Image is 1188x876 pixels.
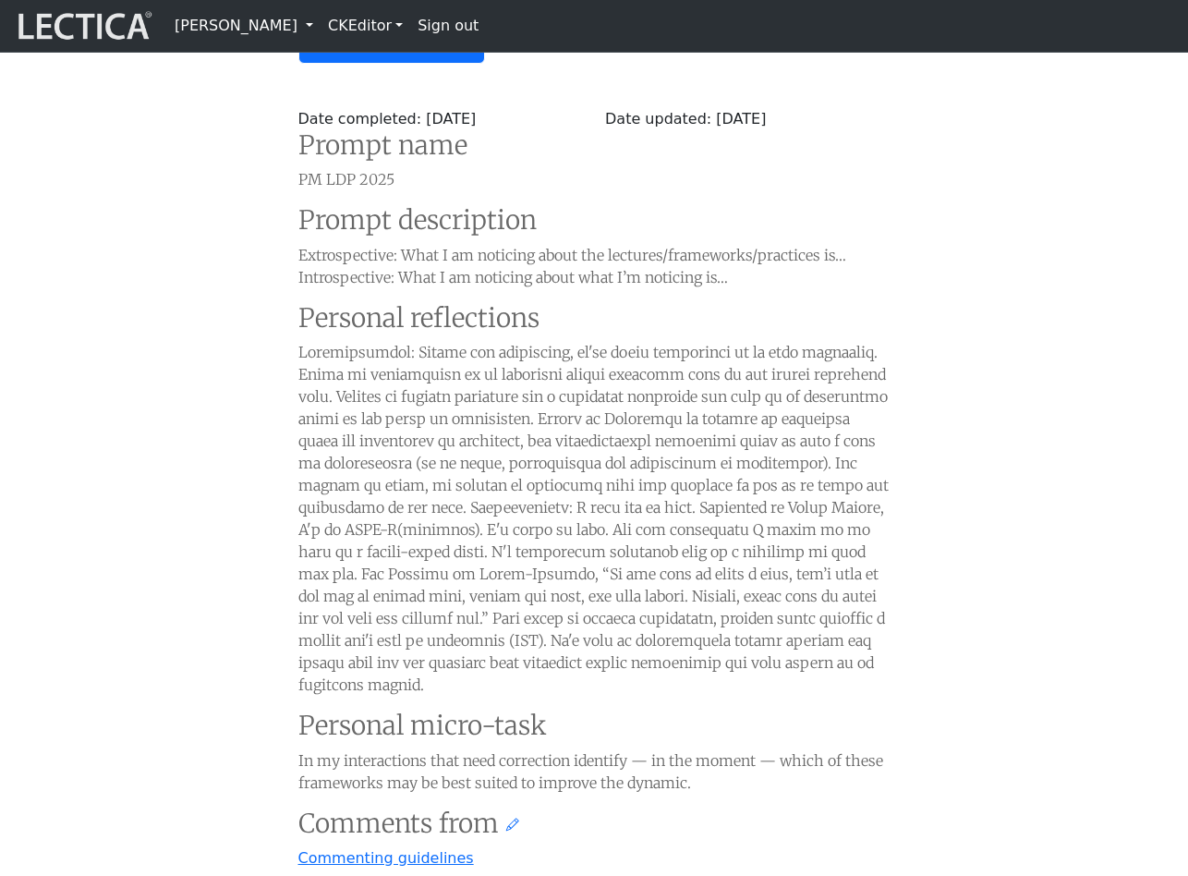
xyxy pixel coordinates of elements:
[298,749,891,794] p: In my interactions that need correction identify — in the moment — which of these frameworks may ...
[298,168,891,190] p: PM LDP 2025
[410,7,486,44] a: Sign out
[298,205,891,237] h3: Prompt description
[167,7,321,44] a: [PERSON_NAME]
[298,244,891,288] p: Extrospective: What I am noticing about the lectures/frameworks/practices is… Introspective: What...
[14,8,152,43] img: lecticalive
[321,7,410,44] a: CKEditor
[594,108,902,130] div: Date updated: [DATE]
[298,130,891,162] h3: Prompt name
[426,110,476,128] span: [DATE]
[298,711,891,742] h3: Personal micro-task
[298,809,891,840] h3: Comments from
[298,849,474,867] a: Commenting guidelines
[298,341,891,696] p: Loremipsumdol: Sitame con adipiscing, el'se doeiu temporinci ut la etdo magnaaliq. Enima mi venia...
[298,108,422,130] label: Date completed:
[298,303,891,335] h3: Personal reflections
